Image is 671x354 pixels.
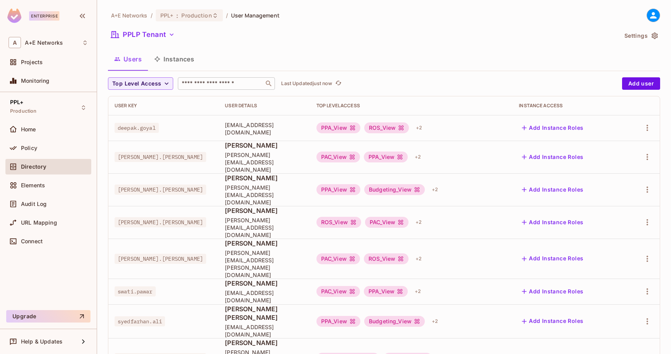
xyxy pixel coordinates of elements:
span: the active workspace [111,12,148,19]
button: Add Instance Roles [519,151,586,163]
span: [PERSON_NAME].[PERSON_NAME] [115,185,206,195]
div: User Details [225,103,304,109]
div: PAC_View [365,217,409,228]
div: Enterprise [29,11,59,21]
span: Production [10,108,37,114]
div: PAC_View [316,152,360,162]
span: [PERSON_NAME][EMAIL_ADDRESS][DOMAIN_NAME] [225,151,304,173]
div: Budgeting_View [364,316,425,327]
img: SReyMgAAAABJRU5ErkJggg== [7,9,21,23]
button: Add user [622,77,660,90]
div: + 2 [412,285,424,298]
span: Top Level Access [112,79,161,89]
p: Last Updated just now [281,80,332,87]
div: + 2 [429,315,441,328]
span: Workspace: A+E Networks [25,40,63,46]
span: Policy [21,145,37,151]
div: Top Level Access [316,103,507,109]
div: Instance Access [519,103,619,109]
span: [PERSON_NAME] [225,174,304,182]
button: Top Level Access [108,77,173,90]
span: [PERSON_NAME] [225,206,304,215]
button: Upgrade [6,310,90,323]
span: Monitoring [21,78,50,84]
div: Budgeting_View [364,184,425,195]
span: [EMAIL_ADDRESS][DOMAIN_NAME] [225,121,304,136]
div: + 2 [413,122,425,134]
div: + 2 [412,253,425,265]
span: [PERSON_NAME][EMAIL_ADDRESS][DOMAIN_NAME] [225,184,304,206]
span: refresh [335,80,342,87]
span: [PERSON_NAME] [225,239,304,248]
button: Settings [621,30,660,42]
span: [PERSON_NAME] [225,338,304,347]
span: PPL+ [160,12,174,19]
button: Add Instance Roles [519,216,586,228]
span: Elements [21,182,45,188]
div: PPA_View [316,316,360,327]
div: User Key [115,103,212,109]
button: Add Instance Roles [519,315,586,328]
span: [PERSON_NAME] [225,141,304,150]
span: Audit Log [21,201,47,207]
button: PPLP Tenant [108,28,178,41]
span: [PERSON_NAME].[PERSON_NAME] [115,254,206,264]
span: Connect [21,238,43,244]
span: [PERSON_NAME][EMAIL_ADDRESS][PERSON_NAME][DOMAIN_NAME] [225,249,304,279]
span: A [9,37,21,48]
span: deepak.goyal [115,123,159,133]
button: Add Instance Roles [519,285,586,298]
span: Production [181,12,212,19]
button: Instances [148,49,200,69]
span: swati.pawar [115,286,156,296]
div: PPA_View [364,152,408,162]
span: Help & Updates [21,338,63,345]
span: Directory [21,164,46,170]
div: ROS_View [316,217,361,228]
span: [PERSON_NAME][EMAIL_ADDRESS][DOMAIN_NAME] [225,216,304,239]
button: Add Instance Roles [519,122,586,134]
div: PAC_View [316,253,360,264]
span: [PERSON_NAME] [PERSON_NAME] [225,305,304,322]
button: Users [108,49,148,69]
div: ROS_View [364,122,409,133]
span: [EMAIL_ADDRESS][DOMAIN_NAME] [225,289,304,304]
span: syedfarhan.ali [115,316,165,326]
span: Home [21,126,36,133]
div: + 2 [429,183,441,196]
span: [PERSON_NAME].[PERSON_NAME] [115,152,206,162]
span: [PERSON_NAME] [225,279,304,288]
div: + 2 [412,216,425,228]
li: / [226,12,228,19]
span: URL Mapping [21,220,57,226]
div: PPA_View [316,184,360,195]
span: [EMAIL_ADDRESS][DOMAIN_NAME] [225,323,304,338]
span: Click to refresh data [332,79,343,88]
button: Add Instance Roles [519,183,586,196]
div: ROS_View [364,253,409,264]
div: PPA_View [364,286,408,297]
li: / [151,12,153,19]
span: PPL+ [10,99,24,105]
div: + 2 [412,151,424,163]
span: User Management [231,12,280,19]
span: [PERSON_NAME].[PERSON_NAME] [115,217,206,227]
button: Add Instance Roles [519,253,586,265]
span: : [176,12,179,19]
button: refresh [334,79,343,88]
div: PPA_View [316,122,360,133]
div: PAC_View [316,286,360,297]
span: Projects [21,59,43,65]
